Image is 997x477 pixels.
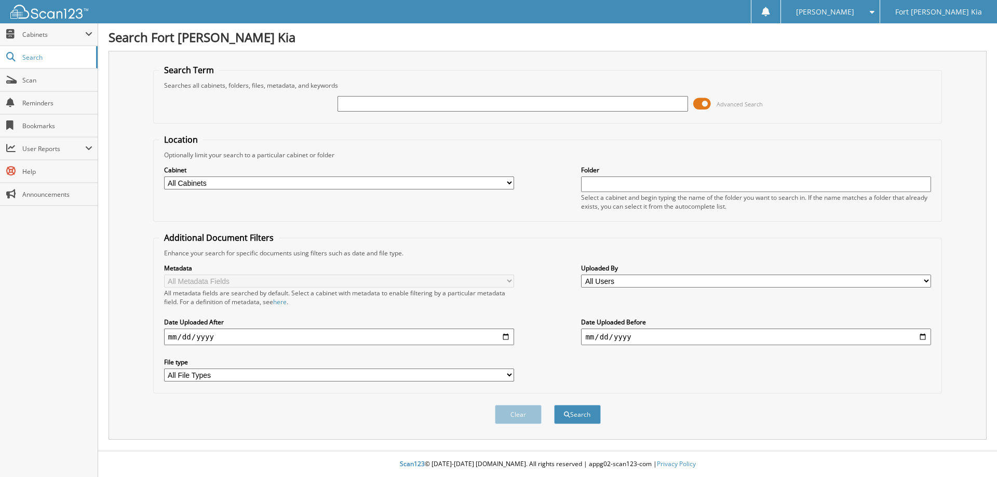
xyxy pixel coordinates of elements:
[98,452,997,477] div: © [DATE]-[DATE] [DOMAIN_NAME]. All rights reserved | appg02-scan123-com |
[164,166,514,174] label: Cabinet
[159,151,937,159] div: Optionally limit your search to a particular cabinet or folder
[22,190,92,199] span: Announcements
[717,100,763,108] span: Advanced Search
[895,9,982,15] span: Fort [PERSON_NAME] Kia
[657,459,696,468] a: Privacy Policy
[581,318,931,326] label: Date Uploaded Before
[22,76,92,85] span: Scan
[554,405,601,424] button: Search
[581,329,931,345] input: end
[164,329,514,345] input: start
[164,264,514,272] label: Metadata
[22,30,85,39] span: Cabinets
[581,264,931,272] label: Uploaded By
[159,134,203,145] legend: Location
[796,9,854,15] span: [PERSON_NAME]
[581,193,931,211] div: Select a cabinet and begin typing the name of the folder you want to search in. If the name match...
[495,405,542,424] button: Clear
[159,64,219,76] legend: Search Term
[159,232,279,243] legend: Additional Document Filters
[22,121,92,130] span: Bookmarks
[164,318,514,326] label: Date Uploaded After
[22,144,85,153] span: User Reports
[109,29,987,46] h1: Search Fort [PERSON_NAME] Kia
[164,289,514,306] div: All metadata fields are searched by default. Select a cabinet with metadata to enable filtering b...
[22,99,92,107] span: Reminders
[273,297,287,306] a: here
[581,166,931,174] label: Folder
[22,167,92,176] span: Help
[10,5,88,19] img: scan123-logo-white.svg
[22,53,91,62] span: Search
[159,249,937,257] div: Enhance your search for specific documents using filters such as date and file type.
[164,358,514,366] label: File type
[159,81,937,90] div: Searches all cabinets, folders, files, metadata, and keywords
[400,459,425,468] span: Scan123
